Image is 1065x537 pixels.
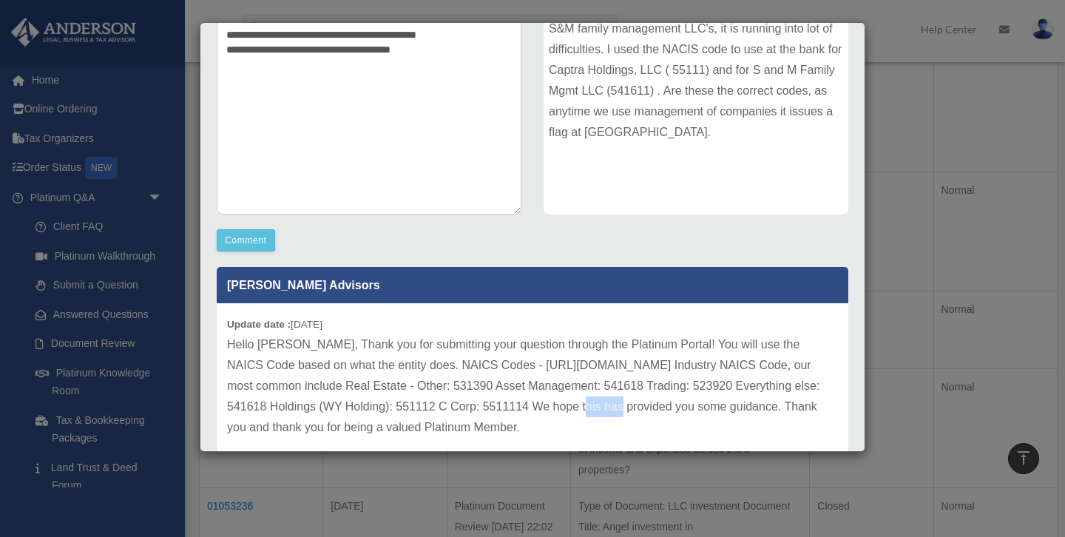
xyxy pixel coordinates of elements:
[227,319,291,330] b: Update date :
[217,229,275,251] button: Comment
[227,319,322,330] small: [DATE]
[217,267,848,303] p: [PERSON_NAME] Advisors
[227,334,838,438] p: Hello [PERSON_NAME], Thank you for submitting your question through the Platinum Portal! You will...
